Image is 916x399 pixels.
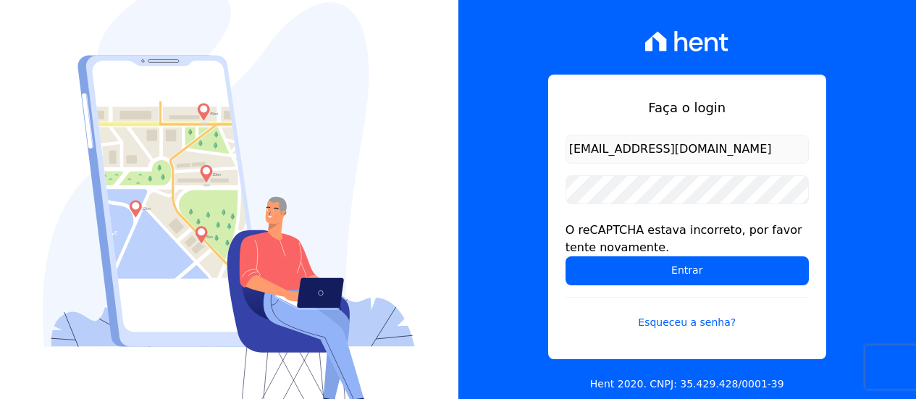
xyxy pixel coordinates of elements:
[566,222,809,256] div: O reCAPTCHA estava incorreto, por favor tente novamente.
[566,98,809,117] h1: Faça o login
[566,297,809,330] a: Esqueceu a senha?
[566,135,809,164] input: Email
[590,377,784,392] p: Hent 2020. CNPJ: 35.429.428/0001-39
[566,256,809,285] input: Entrar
